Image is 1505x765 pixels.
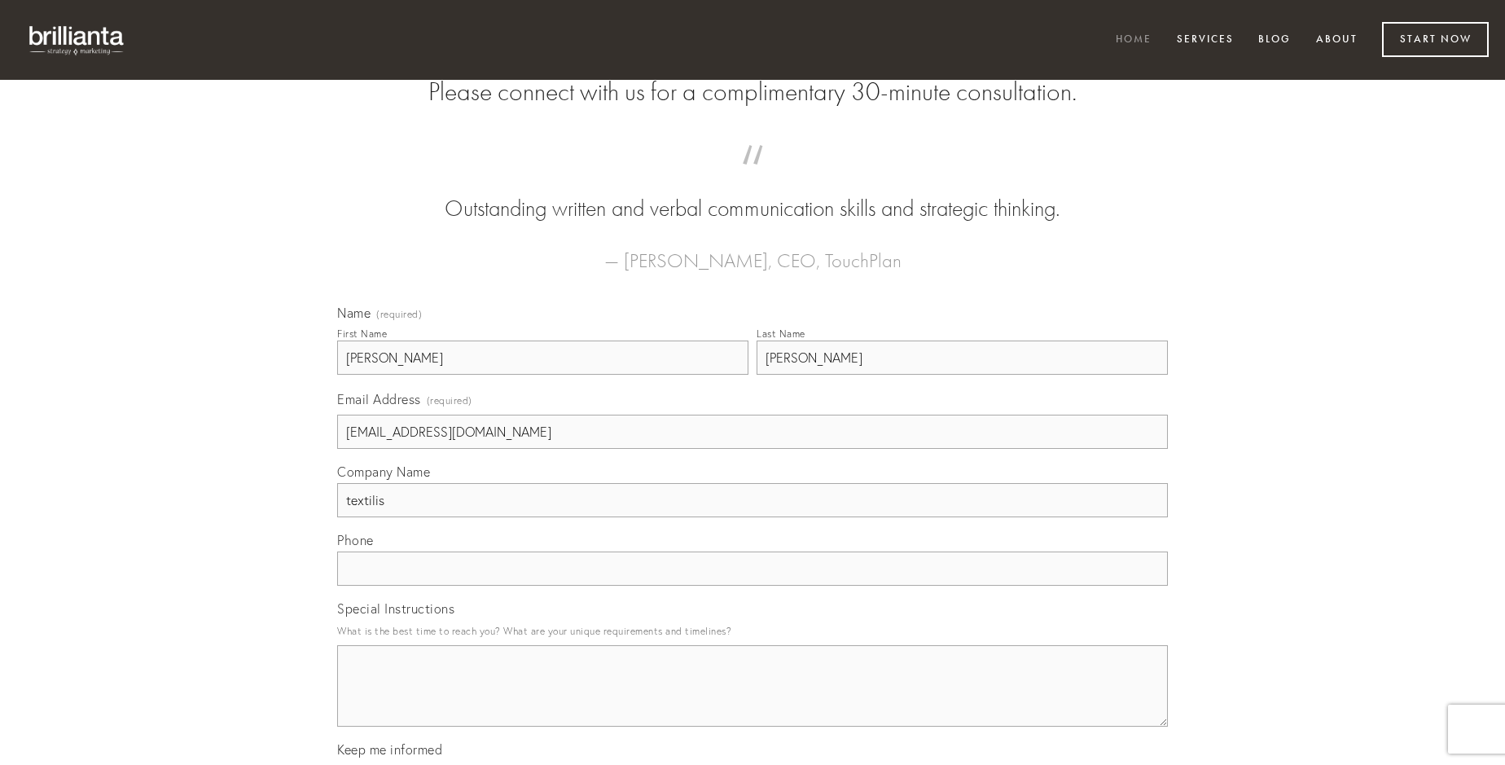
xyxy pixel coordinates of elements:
[337,464,430,480] span: Company Name
[363,225,1142,277] figcaption: — [PERSON_NAME], CEO, TouchPlan
[337,305,371,321] span: Name
[1166,27,1244,54] a: Services
[16,16,138,64] img: brillianta - research, strategy, marketing
[363,161,1142,225] blockquote: Outstanding written and verbal communication skills and strategic thinking.
[1382,22,1489,57] a: Start Now
[337,600,454,617] span: Special Instructions
[427,389,472,411] span: (required)
[337,77,1168,108] h2: Please connect with us for a complimentary 30-minute consultation.
[337,328,387,340] div: First Name
[363,161,1142,193] span: “
[757,328,805,340] div: Last Name
[337,532,374,548] span: Phone
[1248,27,1301,54] a: Blog
[376,310,422,319] span: (required)
[337,391,421,407] span: Email Address
[1105,27,1162,54] a: Home
[1305,27,1368,54] a: About
[337,620,1168,642] p: What is the best time to reach you? What are your unique requirements and timelines?
[337,741,442,758] span: Keep me informed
